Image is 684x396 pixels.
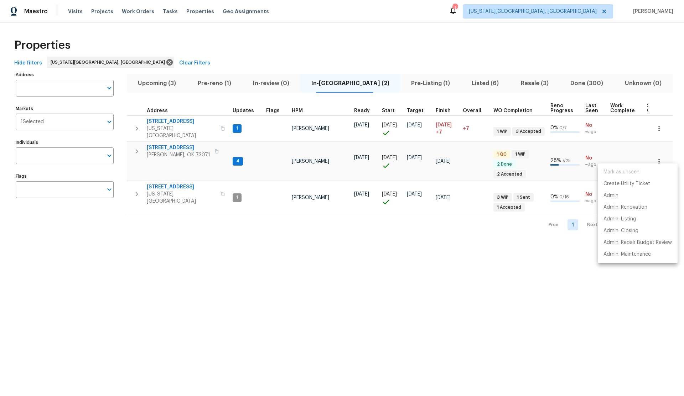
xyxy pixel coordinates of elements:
[603,215,636,223] p: Admin: Listing
[603,251,651,258] p: Admin: Maintenance
[603,192,618,199] p: Admin
[603,227,638,235] p: Admin: Closing
[603,204,647,211] p: Admin: Renovation
[603,239,672,246] p: Admin: Repair Budget Review
[603,180,650,188] p: Create Utility Ticket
